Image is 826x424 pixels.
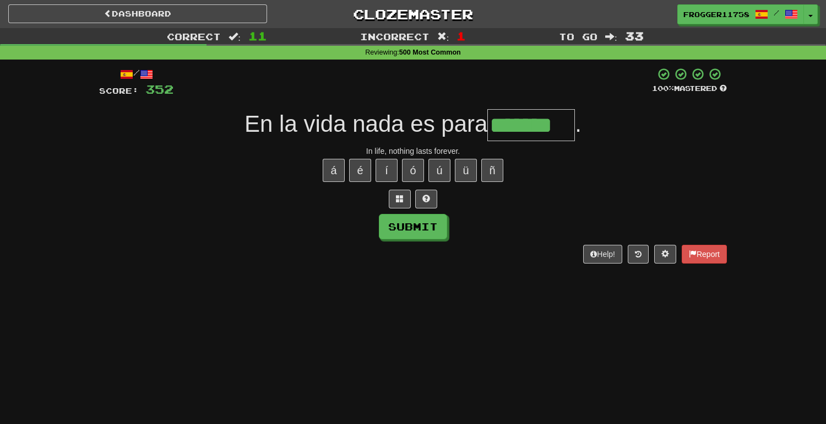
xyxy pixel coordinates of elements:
a: Dashboard [8,4,267,23]
span: Correct [167,31,221,42]
button: é [349,159,371,182]
span: frogger11758 [683,9,749,19]
button: Round history (alt+y) [628,245,649,264]
span: En la vida nada es para [244,111,487,137]
button: Single letter hint - you only get 1 per sentence and score half the points! alt+h [415,190,437,208]
button: ú [428,159,450,182]
button: ó [402,159,424,182]
span: 33 [625,29,644,42]
button: ü [455,159,477,182]
button: ñ [481,159,503,182]
button: Help! [583,245,622,264]
button: Report [682,245,727,264]
span: Incorrect [360,31,430,42]
div: Mastered [652,84,727,94]
span: : [437,32,449,41]
div: / [99,67,173,81]
strong: 500 Most Common [399,49,461,56]
span: 352 [145,82,173,96]
button: Switch sentence to multiple choice alt+p [389,190,411,208]
a: frogger11758 / [677,4,804,24]
span: 1 [457,29,466,42]
button: Submit [379,214,447,239]
span: : [229,32,241,41]
div: In life, nothing lasts forever. [99,146,727,157]
button: á [323,159,345,182]
span: 100 % [652,84,674,93]
a: Clozemaster [284,4,542,24]
button: í [376,159,398,182]
span: To go [559,31,597,42]
span: / [774,9,779,17]
span: Score: [99,86,139,95]
span: 11 [248,29,267,42]
span: : [605,32,617,41]
span: . [575,111,582,137]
